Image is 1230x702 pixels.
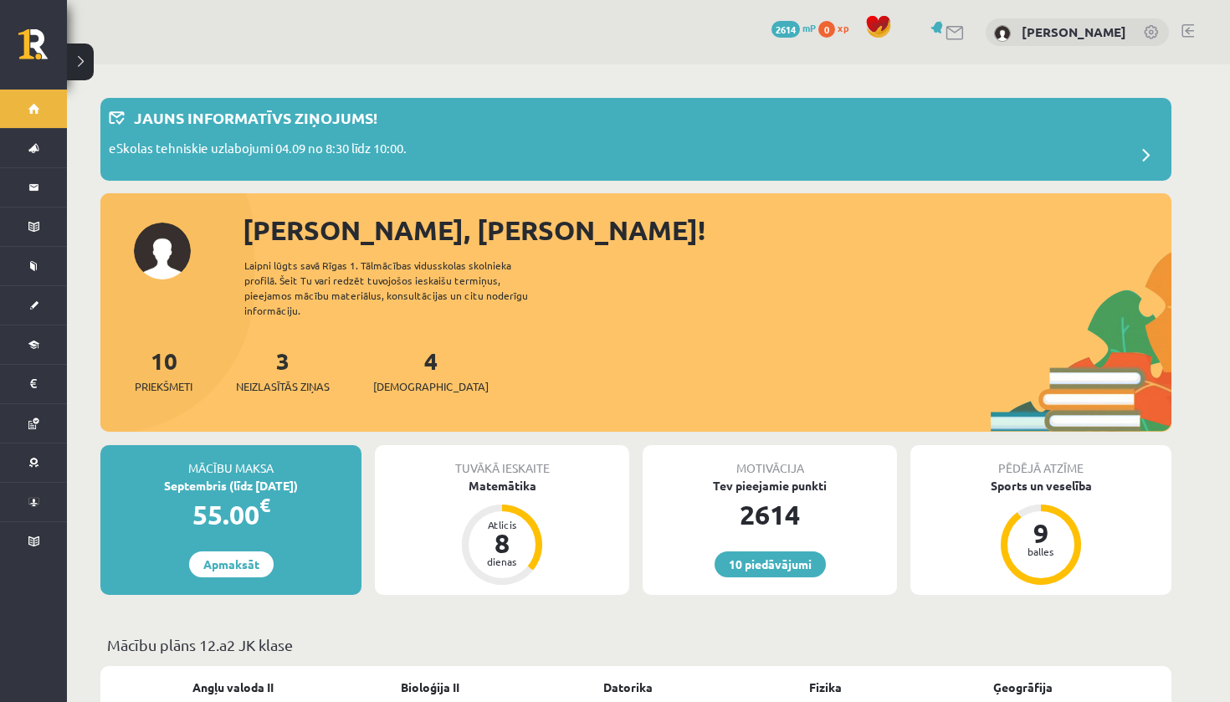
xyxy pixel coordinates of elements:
div: 9 [1016,520,1066,546]
a: Fizika [809,679,842,696]
a: Datorika [603,679,653,696]
span: [DEMOGRAPHIC_DATA] [373,378,489,395]
a: 2614 mP [771,21,816,34]
span: Neizlasītās ziņas [236,378,330,395]
div: 55.00 [100,494,361,535]
div: 2614 [643,494,897,535]
span: 2614 [771,21,800,38]
a: 0 xp [818,21,857,34]
div: Septembris (līdz [DATE]) [100,477,361,494]
div: balles [1016,546,1066,556]
span: 0 [818,21,835,38]
div: Tuvākā ieskaite [375,445,629,477]
div: Pēdējā atzīme [910,445,1171,477]
a: [PERSON_NAME] [1022,23,1126,40]
span: xp [838,21,848,34]
a: Apmaksāt [189,551,274,577]
div: Matemātika [375,477,629,494]
div: Laipni lūgts savā Rīgas 1. Tālmācības vidusskolas skolnieka profilā. Šeit Tu vari redzēt tuvojošo... [244,258,557,318]
div: Sports un veselība [910,477,1171,494]
a: Bioloģija II [401,679,459,696]
a: 3Neizlasītās ziņas [236,346,330,395]
a: Ģeogrāfija [993,679,1053,696]
p: Mācību plāns 12.a2 JK klase [107,633,1165,656]
a: Jauns informatīvs ziņojums! eSkolas tehniskie uzlabojumi 04.09 no 8:30 līdz 10:00. [109,106,1163,172]
img: Amanda Ozola [994,25,1011,42]
span: € [259,493,270,517]
div: 8 [477,530,527,556]
a: Angļu valoda II [192,679,274,696]
a: 10 piedāvājumi [715,551,826,577]
a: Matemātika Atlicis 8 dienas [375,477,629,587]
span: mP [802,21,816,34]
div: Tev pieejamie punkti [643,477,897,494]
span: Priekšmeti [135,378,192,395]
a: 4[DEMOGRAPHIC_DATA] [373,346,489,395]
a: Rīgas 1. Tālmācības vidusskola [18,29,67,71]
a: 10Priekšmeti [135,346,192,395]
a: Sports un veselība 9 balles [910,477,1171,587]
div: Motivācija [643,445,897,477]
div: dienas [477,556,527,566]
div: [PERSON_NAME], [PERSON_NAME]! [243,210,1171,250]
p: eSkolas tehniskie uzlabojumi 04.09 no 8:30 līdz 10:00. [109,139,407,162]
div: Atlicis [477,520,527,530]
p: Jauns informatīvs ziņojums! [134,106,377,129]
div: Mācību maksa [100,445,361,477]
